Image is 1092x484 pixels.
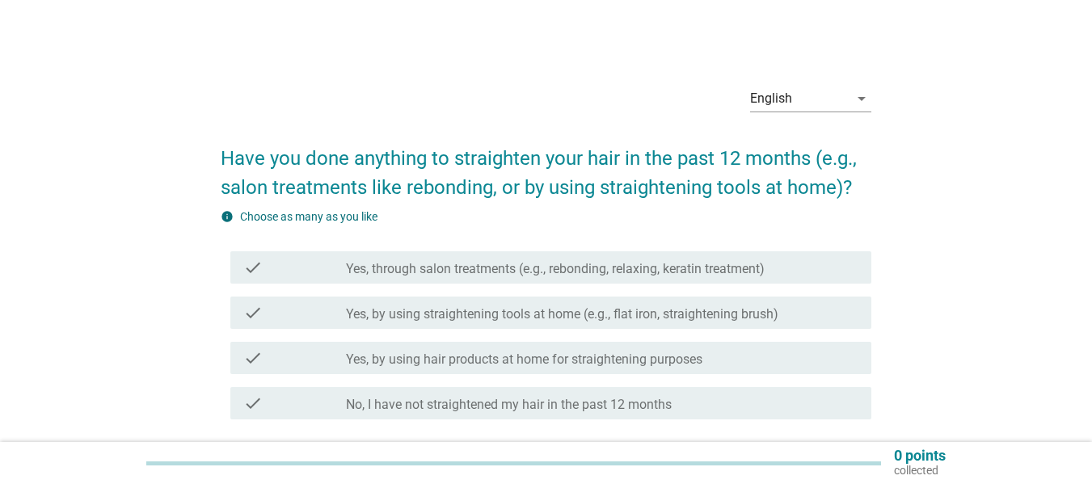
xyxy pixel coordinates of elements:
p: 0 points [894,448,946,463]
i: check [243,303,263,322]
i: arrow_drop_down [852,89,871,108]
i: check [243,258,263,277]
label: Yes, through salon treatments (e.g., rebonding, relaxing, keratin treatment) [346,261,765,277]
label: Yes, by using hair products at home for straightening purposes [346,351,702,368]
label: No, I have not straightened my hair in the past 12 months [346,397,672,413]
div: English [750,91,792,106]
p: collected [894,463,946,478]
label: Choose as many as you like [240,210,377,223]
i: check [243,348,263,368]
i: info [221,210,234,223]
h2: Have you done anything to straighten your hair in the past 12 months (e.g., salon treatments like... [221,128,871,202]
i: check [243,394,263,413]
label: Yes, by using straightening tools at home (e.g., flat iron, straightening brush) [346,306,778,322]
